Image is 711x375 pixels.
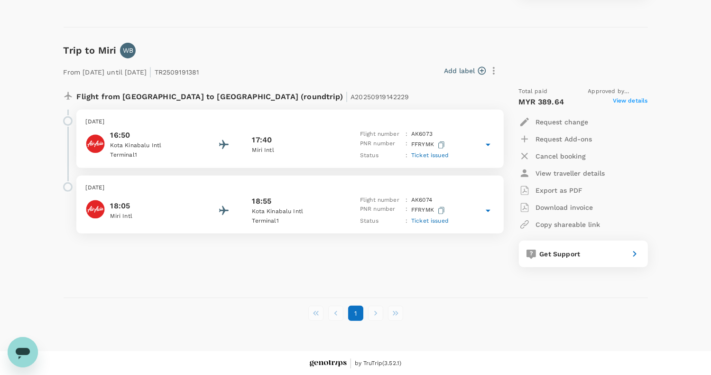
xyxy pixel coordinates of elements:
p: : [406,130,407,139]
button: Request change [519,113,589,131]
p: : [406,139,407,151]
p: : [406,151,407,160]
span: View details [613,96,648,108]
p: WB [123,46,133,55]
span: | [345,90,348,103]
p: PNR number [360,205,402,216]
button: Add label [444,66,486,75]
h6: Trip to Miri [64,43,117,58]
img: AirAsia [86,200,105,219]
p: Miri Intl [252,146,337,155]
button: View traveller details [519,165,605,182]
img: AirAsia [86,134,105,153]
p: FFRYMK [411,205,447,216]
p: [DATE] [86,183,494,193]
p: Miri Intl [111,212,196,221]
p: 18:55 [252,196,271,207]
p: Terminal 1 [252,216,337,226]
p: Flight number [360,196,402,205]
p: Flight number [360,130,402,139]
button: Copy shareable link [519,216,600,233]
span: Total paid [519,87,548,96]
span: by TruTrip ( 3.52.1 ) [355,359,402,368]
p: Terminal 1 [111,150,196,160]
span: Approved by [588,87,648,96]
p: Kota Kinabalu Intl [252,207,337,216]
p: Export as PDF [536,186,583,195]
p: Request change [536,117,589,127]
p: Status [360,216,402,226]
button: Export as PDF [519,182,583,199]
button: Download invoice [519,199,593,216]
button: page 1 [348,306,363,321]
p: View traveller details [536,169,605,178]
p: Cancel booking [536,151,586,161]
p: : [406,205,407,216]
p: From [DATE] until [DATE] TR2509191381 [64,62,199,79]
p: Request Add-ons [536,134,592,144]
p: AK 6074 [411,196,432,205]
p: PNR number [360,139,402,151]
img: Genotrips - EPOMS [310,360,347,367]
p: FFRYMK [411,139,447,151]
p: : [406,196,407,205]
span: A20250919142229 [351,93,409,101]
p: Status [360,151,402,160]
p: Copy shareable link [536,220,600,229]
span: Ticket issued [411,152,449,159]
p: 17:40 [252,134,272,146]
button: Cancel booking [519,148,586,165]
p: Kota Kinabalu Intl [111,141,196,150]
iframe: Button to launch messaging window [8,337,38,367]
span: | [149,65,152,78]
p: 16:50 [111,130,196,141]
p: : [406,216,407,226]
p: [DATE] [86,117,494,127]
button: Request Add-ons [519,131,592,148]
p: MYR 389.64 [519,96,564,108]
p: Download invoice [536,203,593,212]
span: Get Support [540,250,581,258]
nav: pagination navigation [306,306,406,321]
p: Flight from [GEOGRAPHIC_DATA] to [GEOGRAPHIC_DATA] (roundtrip) [77,87,409,104]
p: 18:05 [111,200,196,212]
p: AK 6073 [411,130,433,139]
span: Ticket issued [411,217,449,224]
